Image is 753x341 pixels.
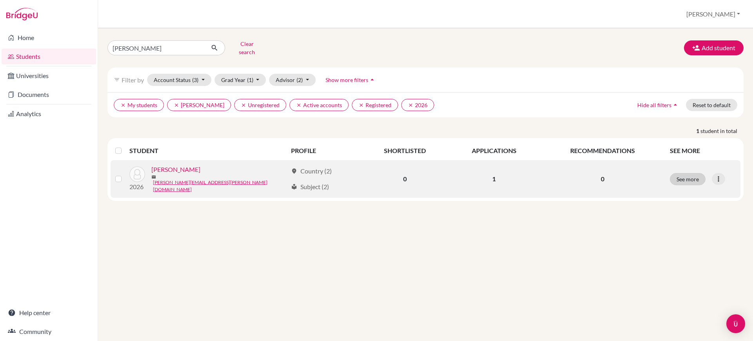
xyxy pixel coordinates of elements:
[671,101,679,109] i: arrow_drop_up
[631,99,686,111] button: Hide all filtersarrow_drop_up
[401,99,434,111] button: clear2026
[291,166,332,176] div: Country (2)
[234,99,286,111] button: clearUnregistered
[269,74,316,86] button: Advisor(2)
[319,74,383,86] button: Show more filtersarrow_drop_up
[296,102,302,108] i: clear
[225,38,269,58] button: Clear search
[174,102,179,108] i: clear
[352,99,398,111] button: clearRegistered
[670,173,706,185] button: See more
[2,87,96,102] a: Documents
[700,127,744,135] span: student in total
[684,40,744,55] button: Add student
[147,74,211,86] button: Account Status(3)
[2,106,96,122] a: Analytics
[545,174,660,184] p: 0
[129,166,145,182] img: Kavatkar, Kshipra
[362,160,448,198] td: 0
[448,160,540,198] td: 1
[368,76,376,84] i: arrow_drop_up
[448,141,540,160] th: APPLICATIONS
[540,141,665,160] th: RECOMMENDATIONS
[2,68,96,84] a: Universities
[291,182,329,191] div: Subject (2)
[153,179,287,193] a: [PERSON_NAME][EMAIL_ADDRESS][PERSON_NAME][DOMAIN_NAME]
[686,99,737,111] button: Reset to default
[358,102,364,108] i: clear
[408,102,413,108] i: clear
[151,165,200,174] a: [PERSON_NAME]
[151,175,156,179] span: mail
[107,40,205,55] input: Find student by name...
[241,102,246,108] i: clear
[291,168,297,174] span: location_on
[696,127,700,135] strong: 1
[683,7,744,22] button: [PERSON_NAME]
[122,76,144,84] span: Filter by
[362,141,448,160] th: SHORTLISTED
[129,141,286,160] th: STUDENT
[215,74,266,86] button: Grad Year(1)
[114,77,120,83] i: filter_list
[2,324,96,339] a: Community
[129,182,145,191] p: 2026
[247,77,253,83] span: (1)
[167,99,231,111] button: clear[PERSON_NAME]
[286,141,362,160] th: PROFILE
[120,102,126,108] i: clear
[289,99,349,111] button: clearActive accounts
[114,99,164,111] button: clearMy students
[6,8,38,20] img: Bridge-U
[637,102,671,108] span: Hide all filters
[2,30,96,46] a: Home
[2,49,96,64] a: Students
[296,77,303,83] span: (2)
[726,314,745,333] div: Open Intercom Messenger
[2,305,96,321] a: Help center
[326,77,368,83] span: Show more filters
[665,141,740,160] th: SEE MORE
[192,77,198,83] span: (3)
[291,184,297,190] span: local_library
